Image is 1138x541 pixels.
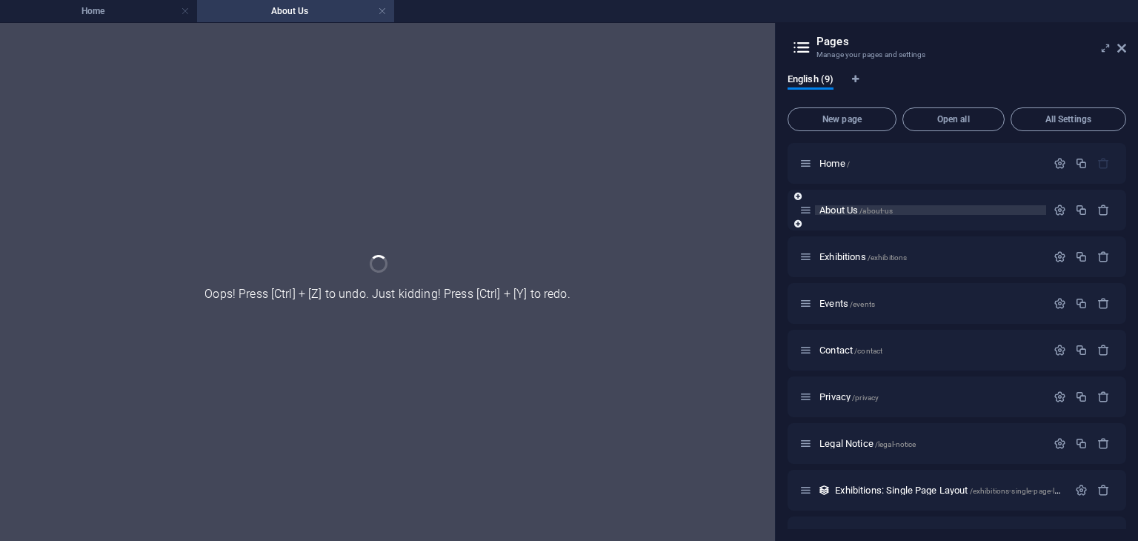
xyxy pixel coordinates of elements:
[1075,157,1088,170] div: Duplicate
[1054,250,1066,263] div: Settings
[909,115,998,124] span: Open all
[1097,157,1110,170] div: The startpage cannot be deleted
[1075,344,1088,356] div: Duplicate
[815,159,1046,168] div: Home/
[788,107,896,131] button: New page
[1097,250,1110,263] div: Remove
[818,484,831,497] div: This layout is used as a template for all items (e.g. a blog post) of this collection. The conten...
[875,440,916,448] span: /legal-notice
[835,485,1074,496] span: Click to open page
[1054,157,1066,170] div: Settings
[1075,250,1088,263] div: Duplicate
[815,345,1046,355] div: Contact/contact
[816,48,1097,62] h3: Manage your pages and settings
[819,251,907,262] span: Click to open page
[1075,484,1088,497] div: Settings
[859,207,893,215] span: /about-us
[847,160,850,168] span: /
[815,205,1046,215] div: About Us/about-us
[1011,107,1126,131] button: All Settings
[1054,437,1066,450] div: Settings
[1054,391,1066,403] div: Settings
[819,298,875,309] span: Click to open page
[819,345,882,356] span: Click to open page
[819,438,916,449] span: Click to open page
[1097,297,1110,310] div: Remove
[1075,297,1088,310] div: Duplicate
[1075,204,1088,216] div: Duplicate
[816,35,1126,48] h2: Pages
[1075,437,1088,450] div: Duplicate
[868,253,908,262] span: /exhibitions
[852,394,879,402] span: /privacy
[1075,391,1088,403] div: Duplicate
[1054,297,1066,310] div: Settings
[794,115,890,124] span: New page
[815,252,1046,262] div: Exhibitions/exhibitions
[1097,204,1110,216] div: Remove
[197,3,394,19] h4: About Us
[1054,344,1066,356] div: Settings
[854,347,882,355] span: /contact
[815,299,1046,308] div: Events/events
[1097,484,1110,497] div: Remove
[1097,437,1110,450] div: Remove
[970,487,1074,495] span: /exhibitions-single-page-layout
[819,205,893,216] span: About Us
[815,392,1046,402] div: Privacy/privacy
[1017,115,1119,124] span: All Settings
[819,158,850,169] span: Click to open page
[902,107,1005,131] button: Open all
[788,73,1126,102] div: Language Tabs
[831,485,1068,495] div: Exhibitions: Single Page Layout/exhibitions-single-page-layout
[1097,391,1110,403] div: Remove
[1097,344,1110,356] div: Remove
[819,391,879,402] span: Click to open page
[850,300,875,308] span: /events
[815,439,1046,448] div: Legal Notice/legal-notice
[788,70,833,91] span: English (9)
